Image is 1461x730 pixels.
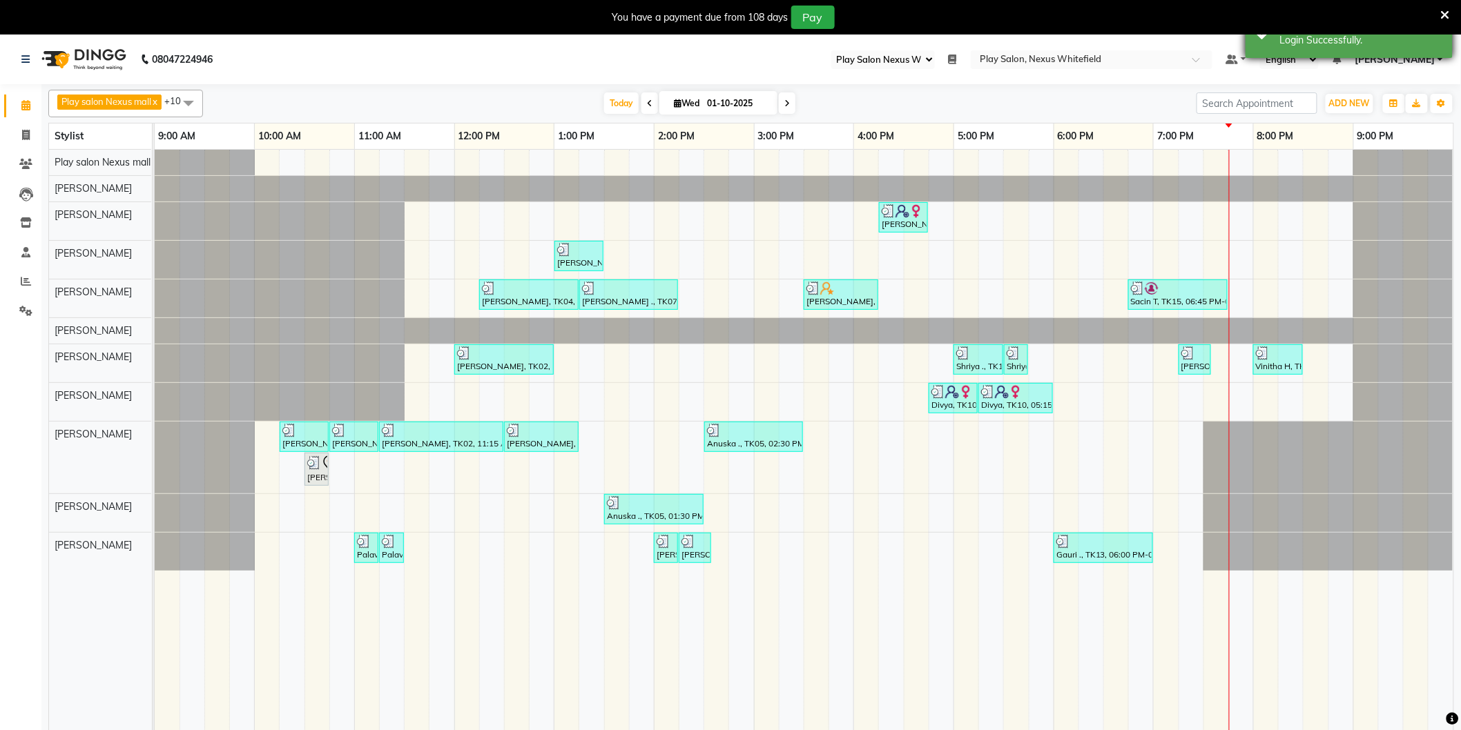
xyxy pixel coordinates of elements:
[380,535,403,561] div: Palavi P, TK06, 11:15 AM-11:30 AM, 3G Under Arms
[954,126,998,146] a: 5:00 PM
[55,324,132,337] span: [PERSON_NAME]
[1005,346,1027,373] div: Shriya ., TK12, 05:30 PM-05:45 PM, Shampoo and conditioner [KERASTASE] Medium
[61,96,151,107] span: Play salon Nexus mall
[1054,126,1098,146] a: 6:00 PM
[151,96,157,107] a: x
[1354,126,1397,146] a: 9:00 PM
[55,208,132,221] span: [PERSON_NAME]
[55,389,132,402] span: [PERSON_NAME]
[655,535,677,561] div: [PERSON_NAME] P, TK11, 02:00 PM-02:15 PM, Cut & file
[35,40,130,79] img: logo
[281,424,327,450] div: [PERSON_NAME] ., TK09, 10:15 AM-10:45 AM, Hair Cut [DEMOGRAPHIC_DATA] (Head Stylist)
[505,424,577,450] div: [PERSON_NAME], TK02, 12:30 PM-01:15 PM, Hair Cut Men (Senior stylist)
[680,535,710,561] div: [PERSON_NAME] P, TK11, 02:15 PM-02:35 PM, FOOT MASSAGE 20 MIN
[55,286,132,298] span: [PERSON_NAME]
[1326,94,1373,113] button: ADD NEW
[55,539,132,551] span: [PERSON_NAME]
[854,126,898,146] a: 4:00 PM
[331,424,377,450] div: [PERSON_NAME] ., TK09, 10:45 AM-11:15 AM, FUSIO-DOSE PLUS RITUAL- 30 MIN
[481,282,577,308] div: [PERSON_NAME], TK04, 12:15 PM-01:15 PM, Hair Cut [DEMOGRAPHIC_DATA] (Head Stylist)
[356,535,377,561] div: Palavi P, TK06, 11:00 AM-11:15 AM, Brightening Wax Full Arms
[554,126,598,146] a: 1:00 PM
[155,126,199,146] a: 9:00 AM
[455,126,504,146] a: 12:00 PM
[55,182,132,195] span: [PERSON_NAME]
[755,126,798,146] a: 3:00 PM
[703,93,772,114] input: 2025-10-01
[1055,535,1152,561] div: Gauri ., TK13, 06:00 PM-07:00 PM, Classic pedicure,Threading-Eye Brow Shaping,Threading-Forhead
[55,351,132,363] span: [PERSON_NAME]
[355,126,405,146] a: 11:00 AM
[380,424,502,450] div: [PERSON_NAME], TK02, 11:15 AM-12:30 PM, SYMBIOSE ANTI-DANDRUFF RITUAL - 75 MIN MEN
[1254,126,1297,146] a: 8:00 PM
[164,95,191,106] span: +10
[706,424,802,450] div: Anuska ., TK05, 02:30 PM-03:30 PM, Head Shave,[PERSON_NAME] Shave
[55,247,132,259] span: [PERSON_NAME]
[306,455,327,484] div: [PERSON_NAME] ., TK01, 10:30 AM-10:45 AM, Hair Cut [DEMOGRAPHIC_DATA] (Senior Stylist),FUSIO-DOSE...
[152,40,213,79] b: 08047224946
[791,6,835,29] button: Pay
[1154,126,1197,146] a: 7:00 PM
[55,428,132,440] span: [PERSON_NAME]
[255,126,304,146] a: 10:00 AM
[805,282,877,308] div: [PERSON_NAME], TK03, 03:30 PM-04:15 PM, Shampoo and Conditioner [KERASTASE] Long
[612,10,788,25] div: You have a payment due from 108 days
[1255,346,1302,373] div: Vinitha H, TK14, 08:00 PM-08:30 PM, Gel Nail Polish Application
[670,98,703,108] span: Wed
[1197,92,1317,114] input: Search Appointment
[456,346,552,373] div: [PERSON_NAME], TK02, 12:00 PM-01:00 PM, Classic pedicure
[930,385,976,411] div: Divya, TK10, 04:45 PM-05:15 PM, Gel Nail Polish Application
[556,243,602,269] div: [PERSON_NAME], TK02, 01:00 PM-01:30 PM, FUSIO-DOSE PLUS RITUAL- 30 MIN
[1329,98,1370,108] span: ADD NEW
[604,92,639,114] span: Today
[655,126,698,146] a: 2:00 PM
[1280,33,1442,48] div: Login Successfully.
[606,496,702,522] div: Anuska ., TK05, 01:30 PM-02:30 PM, Hair Cut [DEMOGRAPHIC_DATA] (Head Stylist)
[955,346,1002,373] div: Shriya ., TK12, 05:00 PM-05:30 PM, Head Message
[55,156,151,168] span: Play salon Nexus mall
[980,385,1052,411] div: Divya, TK10, 05:15 PM-06:00 PM, Gel Nail Polish Application,Polish Application
[880,204,927,230] div: [PERSON_NAME], TK10, 04:15 PM-04:45 PM, Blowdry without shampoo -Long
[55,500,132,513] span: [PERSON_NAME]
[1180,346,1210,373] div: [PERSON_NAME] ., TK16, 07:15 PM-07:35 PM, Threading EB,UL
[1355,52,1435,67] span: [PERSON_NAME]
[1130,282,1226,308] div: Sacin T, TK15, 06:45 PM-07:45 PM, Hair Cut Men (Director)
[55,130,84,142] span: Stylist
[581,282,677,308] div: [PERSON_NAME] ., TK07, 01:15 PM-02:15 PM, Hair Cut Men (Senior stylist)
